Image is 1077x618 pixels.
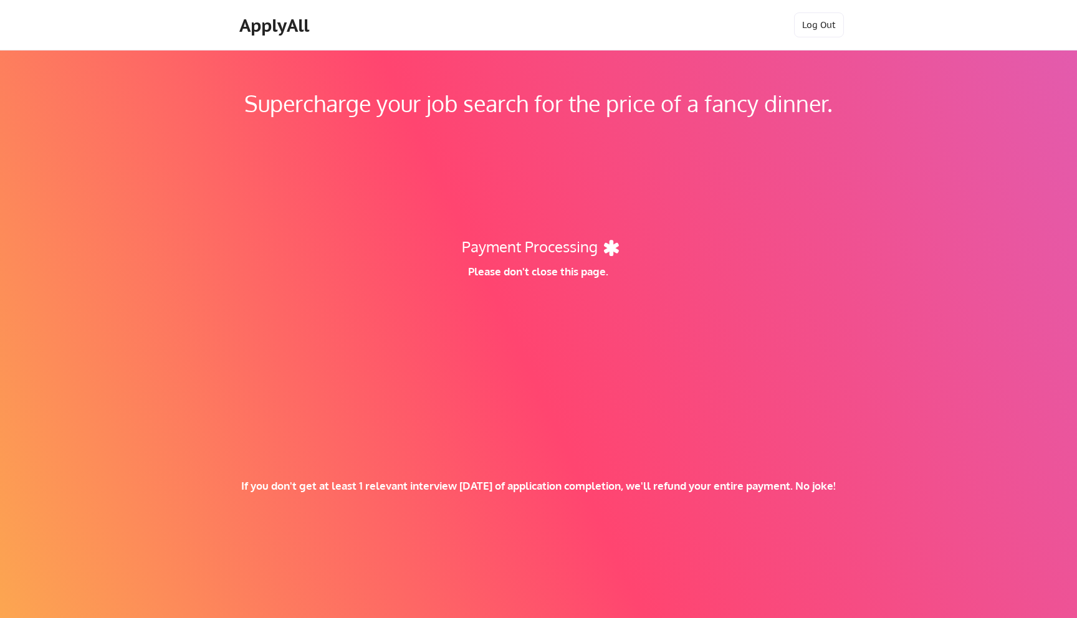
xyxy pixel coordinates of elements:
[80,87,997,120] div: Supercharge your job search for the price of a fancy dinner.
[405,265,671,278] div: Please don't close this page.
[794,12,844,37] button: Log Out
[461,235,598,258] div: Payment Processing
[239,15,313,36] div: ApplyAll
[216,479,861,493] div: If you don't get at least 1 relevant interview [DATE] of application completion, we'll refund you...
